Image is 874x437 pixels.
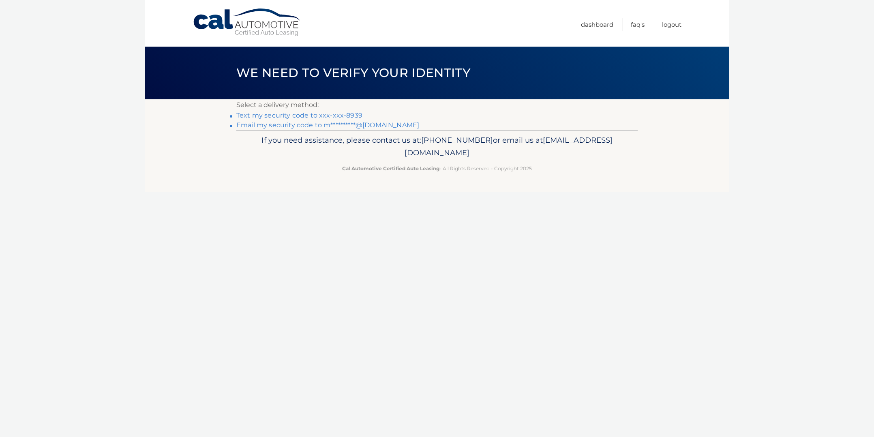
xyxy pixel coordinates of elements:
a: Text my security code to xxx-xxx-8939 [236,111,362,119]
a: Logout [662,18,681,31]
a: Cal Automotive [193,8,302,37]
p: Select a delivery method: [236,99,638,111]
span: [PHONE_NUMBER] [421,135,493,145]
p: - All Rights Reserved - Copyright 2025 [242,164,632,173]
a: FAQ's [631,18,645,31]
span: We need to verify your identity [236,65,470,80]
a: Email my security code to m**********@[DOMAIN_NAME] [236,121,419,129]
p: If you need assistance, please contact us at: or email us at [242,134,632,160]
a: Dashboard [581,18,613,31]
strong: Cal Automotive Certified Auto Leasing [342,165,439,171]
